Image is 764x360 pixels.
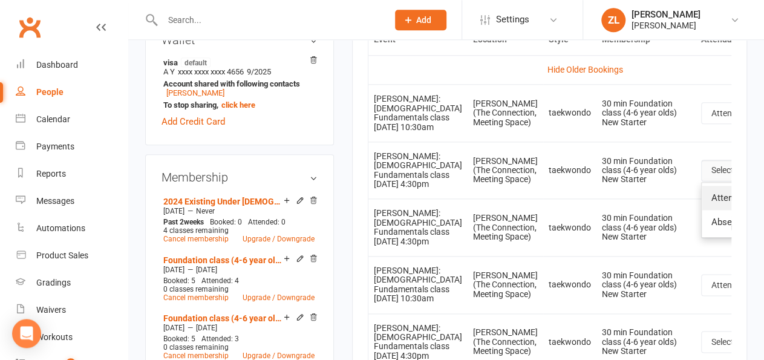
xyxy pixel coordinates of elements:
[201,277,239,285] span: Attended: 4
[196,266,217,274] span: [DATE]
[163,207,184,215] span: [DATE]
[210,218,242,226] span: Booked: 0
[368,142,468,199] td: [DATE] 4:30pm
[160,206,318,216] div: —
[163,266,184,274] span: [DATE]
[163,352,229,360] a: Cancel membership
[16,296,128,324] a: Waivers
[374,152,462,180] div: [PERSON_NAME]: [DEMOGRAPHIC_DATA] Fundamentals class
[163,100,312,110] strong: To stop sharing,
[163,235,229,243] a: Cancel membership
[16,106,128,133] a: Calendar
[549,108,591,117] div: taekwondo
[163,79,312,88] strong: Account shared with following contacts
[473,99,538,127] div: [PERSON_NAME] (The Connection, Meeting Space)
[368,256,468,313] td: [DATE] 10:30am
[711,217,740,227] span: Absent
[374,94,462,122] div: [PERSON_NAME]: [DEMOGRAPHIC_DATA] Fundamentals class
[36,196,74,206] div: Messages
[196,324,217,332] span: [DATE]
[368,84,468,142] td: [DATE] 10:30am
[243,352,315,360] a: Upgrade / Downgrade
[162,171,318,184] h3: Membership
[243,235,315,243] a: Upgrade / Downgrade
[36,142,74,151] div: Payments
[181,57,211,67] span: default
[36,278,71,287] div: Gradings
[163,313,284,323] a: Foundation class (4-6 year olds) 5 class recharge
[602,271,690,299] div: 30 min Foundation class (4-6 year olds) New Starter
[16,242,128,269] a: Product Sales
[395,10,446,30] button: Add
[163,218,184,226] span: Past 2
[16,160,128,188] a: Reports
[36,305,66,315] div: Waivers
[549,338,591,347] div: taekwondo
[16,269,128,296] a: Gradings
[196,207,215,215] span: Never
[416,15,431,25] span: Add
[163,226,229,235] span: 4 classes remaining
[158,11,379,28] input: Search...
[163,285,229,293] span: 0 classes remaining
[16,133,128,160] a: Payments
[473,328,538,356] div: [PERSON_NAME] (The Connection, Meeting Space)
[160,265,318,275] div: —
[201,335,239,343] span: Attended: 3
[374,266,462,294] div: [PERSON_NAME]: [DEMOGRAPHIC_DATA] Fundamentals class
[36,332,73,342] div: Workouts
[36,223,85,233] div: Automations
[248,218,286,226] span: Attended: 0
[36,250,88,260] div: Product Sales
[374,209,462,237] div: [PERSON_NAME]: [DEMOGRAPHIC_DATA] Fundamentals class
[162,33,318,47] h3: Wallet
[16,215,128,242] a: Automations
[166,88,224,97] a: [PERSON_NAME]
[36,87,64,97] div: People
[36,169,66,178] div: Reports
[243,293,315,302] a: Upgrade / Downgrade
[473,214,538,241] div: [PERSON_NAME] (The Connection, Meeting Space)
[711,280,746,290] span: Attended
[473,271,538,299] div: [PERSON_NAME] (The Connection, Meeting Space)
[368,198,468,256] td: [DATE] 4:30pm
[15,12,45,42] a: Clubworx
[162,114,225,129] a: Add Credit Card
[163,255,284,265] a: Foundation class (4-6 year olds) 5 class recharge
[496,6,529,33] span: Settings
[16,324,128,351] a: Workouts
[601,8,625,32] div: ZL
[163,324,184,332] span: [DATE]
[247,67,271,76] span: 9/2025
[16,79,128,106] a: People
[602,214,690,241] div: 30 min Foundation class (4-6 year olds) New Starter
[160,323,318,333] div: —
[163,343,229,352] span: 0 classes remaining
[374,324,462,352] div: [PERSON_NAME]: [DEMOGRAPHIC_DATA] Fundamentals class
[602,328,690,356] div: 30 min Foundation class (4-6 year olds) New Starter
[549,166,591,175] div: taekwondo
[711,192,748,203] span: Attended
[160,218,207,226] div: weeks
[163,335,195,343] span: Booked: 5
[178,67,244,76] span: xxxx xxxx xxxx 4656
[12,319,41,348] div: Open Intercom Messenger
[221,100,255,110] a: click here
[36,114,70,124] div: Calendar
[549,280,591,289] div: taekwondo
[163,57,312,67] strong: visa
[711,165,734,175] span: Select
[162,56,318,111] li: A Y
[602,99,690,127] div: 30 min Foundation class (4-6 year olds) New Starter
[163,197,284,206] a: 2024 Existing Under [DEMOGRAPHIC_DATA] One class + one class free a week
[701,331,759,353] button: Select
[163,293,229,302] a: Cancel membership
[711,108,746,118] span: Attended
[16,51,128,79] a: Dashboard
[163,277,195,285] span: Booked: 5
[602,157,690,185] div: 30 min Foundation class (4-6 year olds) New Starter
[632,9,700,20] div: [PERSON_NAME]
[547,65,623,74] a: Hide Older Bookings
[549,223,591,232] div: taekwondo
[16,188,128,215] a: Messages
